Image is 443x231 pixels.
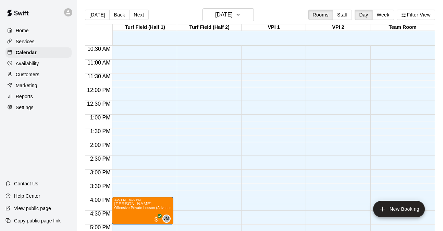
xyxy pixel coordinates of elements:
a: Reports [5,91,72,102]
button: Staff [333,10,352,20]
p: Services [16,38,35,45]
p: Availability [16,60,39,67]
button: [DATE] [202,8,254,21]
div: 4:00 PM – 5:00 PM [114,198,171,201]
p: Reports [16,93,33,100]
div: 4:00 PM – 5:00 PM: Nico Riccini [112,197,173,224]
div: Jerimee Moses [162,215,171,223]
p: Home [16,27,29,34]
a: Customers [5,69,72,80]
p: View public page [14,205,51,212]
button: Rooms [308,10,333,20]
p: Marketing [16,82,37,89]
p: Settings [16,104,34,111]
span: Jerimee Moses [165,215,171,223]
button: Week [372,10,394,20]
div: Turf Field (Half 1) [113,24,177,31]
span: 3:30 PM [88,183,112,189]
p: Copy public page link [14,217,61,224]
span: JM [163,215,169,222]
h6: [DATE] [215,10,233,20]
button: Next [129,10,148,20]
span: 1:30 PM [88,128,112,134]
span: 2:00 PM [88,142,112,148]
span: Offensive Private Lesson (Advanced) [114,206,175,210]
span: 10:30 AM [86,46,112,52]
span: 4:00 PM [88,197,112,203]
button: add [373,201,425,217]
p: Calendar [16,49,37,56]
div: VPI 1 [242,24,306,31]
div: Turf Field (Half 2) [177,24,242,31]
span: 5:00 PM [88,224,112,230]
p: Customers [16,71,39,78]
span: 4:30 PM [88,211,112,217]
a: Availability [5,58,72,69]
button: Day [355,10,372,20]
span: All customers have paid [153,216,160,223]
span: 11:30 AM [86,73,112,79]
a: Calendar [5,47,72,58]
div: VPI 2 [306,24,370,31]
p: Help Center [14,193,40,199]
a: Services [5,36,72,47]
button: [DATE] [85,10,110,20]
p: Contact Us [14,180,38,187]
button: Back [109,10,130,20]
span: 2:30 PM [88,156,112,162]
button: Filter View [397,10,435,20]
a: Marketing [5,80,72,91]
span: 12:00 PM [85,87,112,93]
a: Settings [5,102,72,113]
div: Team Room [370,24,435,31]
span: 1:00 PM [88,115,112,120]
span: 11:00 AM [86,60,112,66]
span: 12:30 PM [85,101,112,107]
span: 3:00 PM [88,170,112,175]
a: Home [5,25,72,36]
